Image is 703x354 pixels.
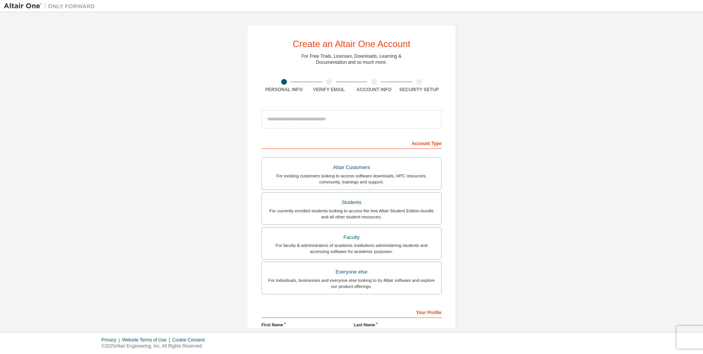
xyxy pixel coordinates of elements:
[261,137,442,149] div: Account Type
[261,306,442,318] div: Your Profile
[266,162,437,173] div: Altair Customers
[261,87,307,93] div: Personal Info
[293,40,410,49] div: Create an Altair One Account
[4,2,99,10] img: Altair One
[266,208,437,220] div: For currently enrolled students looking to access the free Altair Student Edition bundle and all ...
[354,322,442,328] label: Last Name
[266,267,437,277] div: Everyone else
[266,173,437,185] div: For existing customers looking to access software downloads, HPC resources, community, trainings ...
[172,337,209,343] div: Cookie Consent
[101,343,209,349] p: © 2025 Altair Engineering, Inc. All Rights Reserved.
[397,87,442,93] div: Security Setup
[122,337,172,343] div: Website Terms of Use
[266,277,437,289] div: For individuals, businesses and everyone else looking to try Altair software and explore our prod...
[261,322,349,328] label: First Name
[266,242,437,254] div: For faculty & administrators of academic institutions administering students and accessing softwa...
[266,232,437,243] div: Faculty
[351,87,397,93] div: Account Info
[266,197,437,208] div: Students
[302,53,402,65] div: For Free Trials, Licenses, Downloads, Learning & Documentation and so much more.
[307,87,352,93] div: Verify Email
[101,337,122,343] div: Privacy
